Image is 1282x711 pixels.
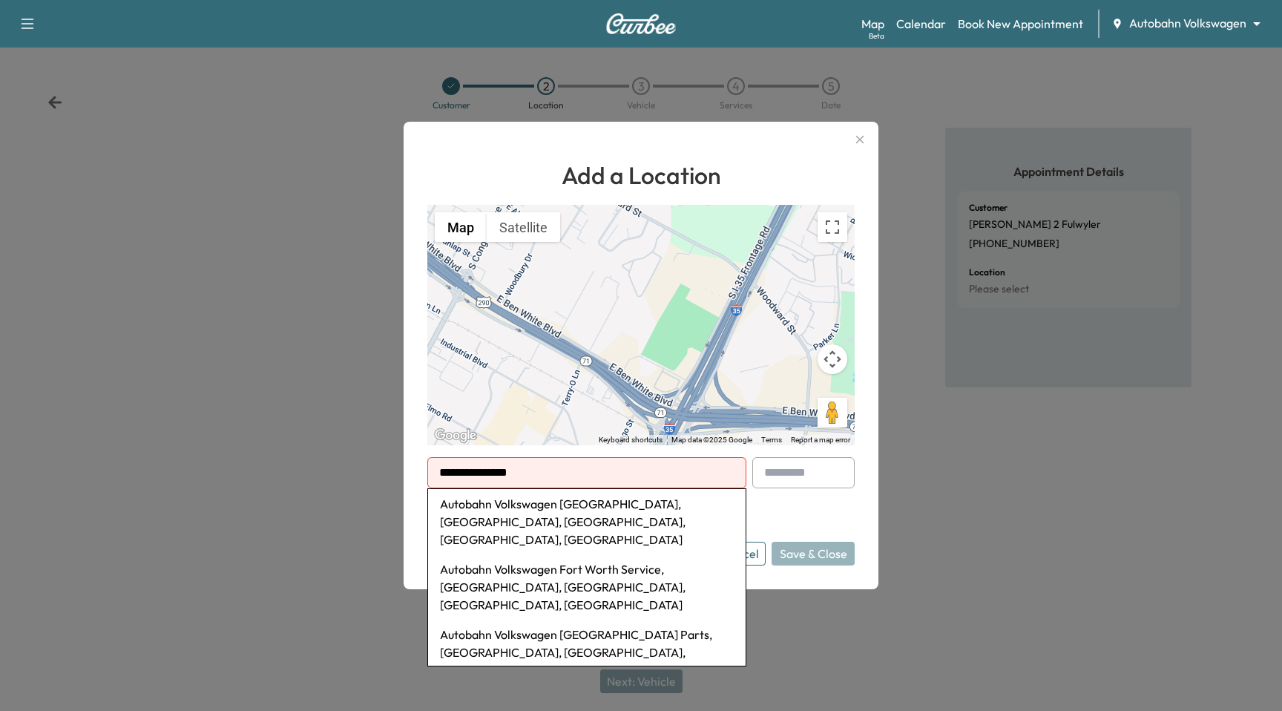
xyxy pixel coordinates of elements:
li: Autobahn Volkswagen [GEOGRAPHIC_DATA], [GEOGRAPHIC_DATA], [GEOGRAPHIC_DATA], [GEOGRAPHIC_DATA], [... [428,489,746,554]
button: Show satellite imagery [487,212,560,242]
h1: Add a Location [427,157,855,193]
li: Autobahn Volkswagen Fort Worth Service, [GEOGRAPHIC_DATA], [GEOGRAPHIC_DATA], [GEOGRAPHIC_DATA], ... [428,554,746,620]
span: Autobahn Volkswagen [1129,15,1246,32]
img: Google [431,426,480,445]
button: Drag Pegman onto the map to open Street View [818,398,847,427]
a: MapBeta [861,15,884,33]
a: Calendar [896,15,946,33]
a: Open this area in Google Maps (opens a new window) [431,426,480,445]
img: Curbee Logo [605,13,677,34]
button: Toggle fullscreen view [818,212,847,242]
li: Autobahn Volkswagen [GEOGRAPHIC_DATA] Parts, [GEOGRAPHIC_DATA], [GEOGRAPHIC_DATA], [GEOGRAPHIC_DA... [428,620,746,685]
div: Beta [869,30,884,42]
a: Book New Appointment [958,15,1083,33]
a: Terms (opens in new tab) [761,436,782,444]
button: Show street map [435,212,487,242]
button: Map camera controls [818,344,847,374]
span: Map data ©2025 Google [671,436,752,444]
a: Report a map error [791,436,850,444]
button: Keyboard shortcuts [599,435,663,445]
